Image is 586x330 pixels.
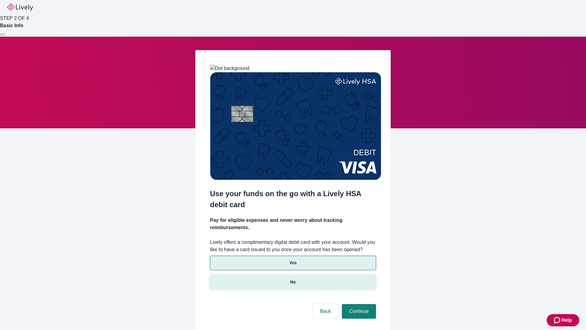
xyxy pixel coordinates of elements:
[289,260,297,266] p: Yes
[210,275,376,289] button: No
[290,279,296,285] p: No
[210,239,376,253] label: Lively offers a complimentary digital debit card with your account. Would you like to have a card...
[210,72,381,180] img: Debit card
[210,188,376,210] h2: Use your funds on the go with a Lively HSA debit card
[561,317,572,324] span: Help
[313,304,338,319] button: Back
[210,65,249,72] img: Dot background
[7,4,33,11] img: Lively
[547,314,579,326] button: Zendesk support iconHelp
[210,217,376,231] h4: Pay for eligible expenses and never worry about tracking reimbursements.
[554,317,561,324] svg: Zendesk support icon
[210,256,376,270] button: Yes
[342,304,376,319] button: Continue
